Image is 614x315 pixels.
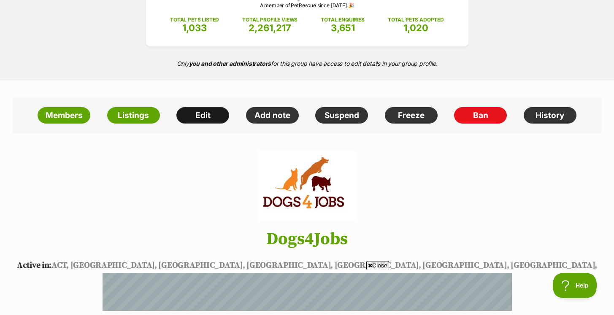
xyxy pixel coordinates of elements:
[259,150,355,222] img: Dogs4Jobs
[170,16,219,24] p: TOTAL PETS LISTED
[315,107,368,124] a: Suspend
[17,260,51,271] span: Active in:
[331,22,355,33] span: 3,651
[553,273,597,298] iframe: Help Scout Beacon - Open
[189,60,271,67] strong: you and other administrators
[249,22,291,33] span: 2,261,217
[403,22,428,33] span: 1,020
[366,261,389,269] span: Close
[176,107,229,124] a: Edit
[321,16,364,24] p: TOTAL ENQUIRIES
[103,273,512,311] iframe: Advertisement
[107,107,160,124] a: Listings
[454,107,507,124] a: Ban
[385,107,438,124] a: Freeze
[38,107,90,124] a: Members
[246,107,299,124] a: Add note
[388,16,444,24] p: TOTAL PETS ADOPTED
[182,22,207,33] span: 1,033
[159,2,456,9] p: A member of PetRescue since [DATE] 🎉
[242,16,298,24] p: TOTAL PROFILE VIEWS
[524,107,576,124] a: History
